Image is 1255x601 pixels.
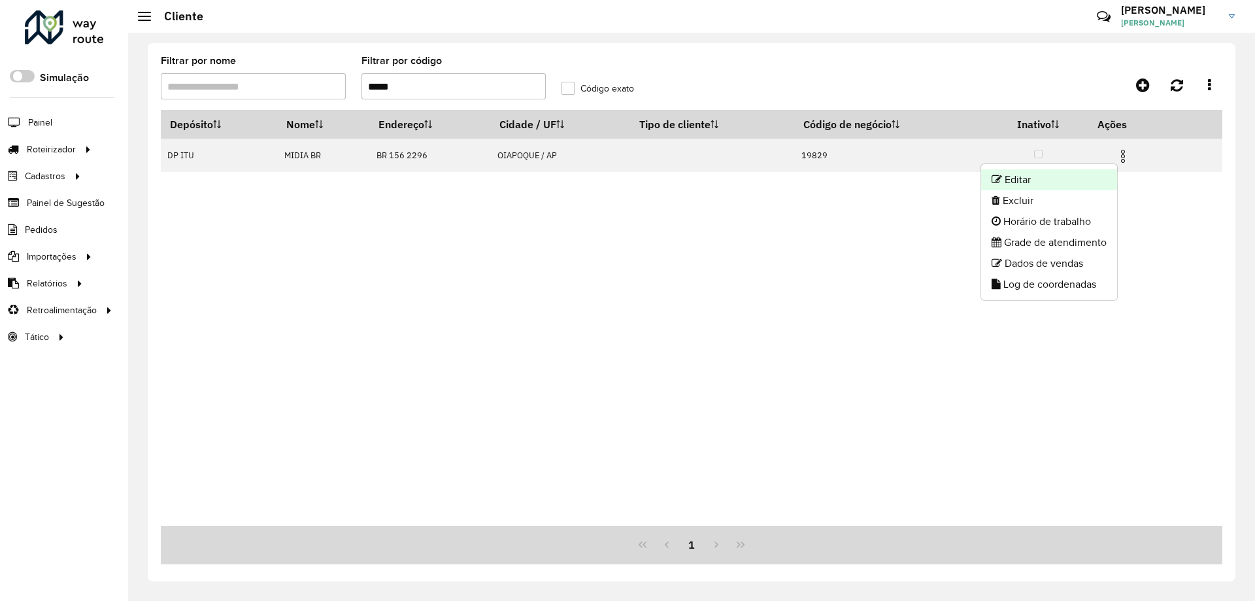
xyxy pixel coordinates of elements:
li: Grade de atendimento [981,232,1117,253]
td: MIDIA BR [277,139,369,172]
span: Painel [28,116,52,129]
th: Ações [1089,111,1167,138]
li: Excluir [981,190,1117,211]
h2: Cliente [151,9,203,24]
label: Simulação [40,70,89,86]
td: 19829 [795,139,988,172]
td: BR 156 2296 [370,139,491,172]
th: Cidade / UF [491,111,631,139]
li: Dados de vendas [981,253,1117,274]
span: Retroalimentação [27,303,97,317]
th: Inativo [988,111,1089,139]
li: Editar [981,169,1117,190]
th: Endereço [370,111,491,139]
a: Contato Rápido [1090,3,1118,31]
th: Tipo de cliente [631,111,795,139]
h3: [PERSON_NAME] [1121,4,1219,16]
label: Filtrar por código [361,53,442,69]
span: Cadastros [25,169,65,183]
span: Relatórios [27,277,67,290]
label: Filtrar por nome [161,53,236,69]
span: Importações [27,250,76,264]
td: OIAPOQUE / AP [491,139,631,172]
li: Log de coordenadas [981,274,1117,295]
span: Roteirizador [27,143,76,156]
th: Depósito [161,111,277,139]
td: DP ITU [161,139,277,172]
span: [PERSON_NAME] [1121,17,1219,29]
li: Horário de trabalho [981,211,1117,232]
span: Tático [25,330,49,344]
th: Nome [277,111,369,139]
span: Pedidos [25,223,58,237]
label: Código exato [561,82,634,95]
th: Código de negócio [795,111,988,139]
button: 1 [679,532,704,557]
span: Painel de Sugestão [27,196,105,210]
